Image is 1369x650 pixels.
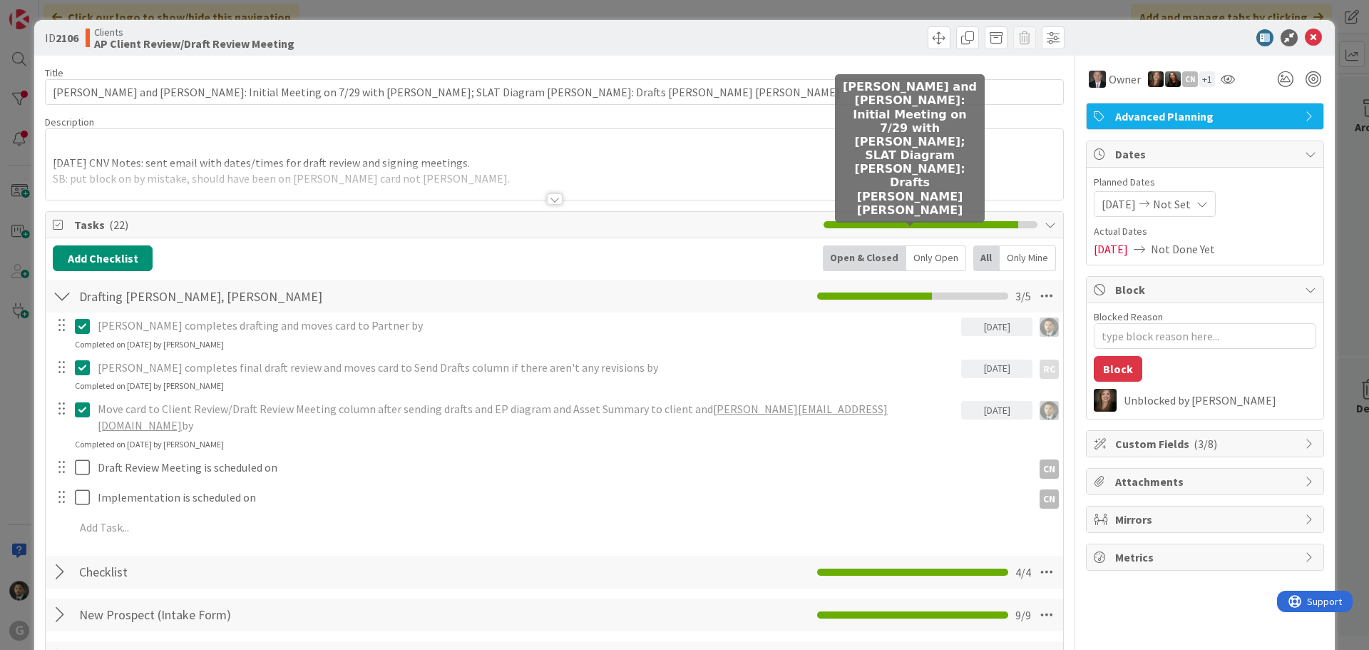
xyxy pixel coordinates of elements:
[1165,71,1181,87] img: AM
[1094,175,1316,190] span: Planned Dates
[94,26,294,38] span: Clients
[98,459,1027,476] p: Draft Review Meeting is scheduled on
[74,559,395,585] input: Add Checklist...
[53,245,153,271] button: Add Checklist
[98,360,955,376] p: [PERSON_NAME] completes final draft review and moves card to Send Drafts column if there aren't a...
[1153,195,1191,213] span: Not Set
[56,31,78,45] b: 2106
[98,489,1027,506] p: Implementation is scheduled on
[1102,195,1136,213] span: [DATE]
[1115,549,1298,566] span: Metrics
[1040,360,1059,379] div: RC
[1109,71,1141,88] span: Owner
[1000,245,1056,271] div: Only Mine
[1115,146,1298,163] span: Dates
[1151,240,1215,258] span: Not Done Yet
[1115,108,1298,125] span: Advanced Planning
[30,2,65,19] span: Support
[1182,71,1198,87] div: CN
[98,318,955,334] p: [PERSON_NAME] completes drafting and moves card to Partner by
[75,380,224,392] div: Completed on [DATE] by [PERSON_NAME]
[1194,437,1217,451] span: ( 3/8 )
[74,283,395,309] input: Add Checklist...
[74,216,816,233] span: Tasks
[973,245,1000,271] div: All
[1040,459,1059,479] div: CN
[1015,606,1031,624] span: 9 / 9
[109,218,128,232] span: ( 22 )
[1124,394,1316,407] div: Unblocked by [PERSON_NAME]
[45,79,1064,105] input: type card name here...
[1015,564,1031,581] span: 4 / 4
[1040,401,1059,420] img: CG
[98,401,955,433] p: Move card to Client Review/Draft Review Meeting column after sending drafts and EP diagram and As...
[45,116,94,128] span: Description
[961,360,1032,378] div: [DATE]
[1094,356,1142,382] button: Block
[53,155,1056,171] p: [DATE] CNV Notes: sent email with dates/times for draft review and signing meetings.
[1040,489,1059,509] div: CN
[961,401,1032,420] div: [DATE]
[823,245,906,271] div: Open & Closed
[906,245,966,271] div: Only Open
[45,66,63,79] label: Title
[1148,71,1164,87] img: SB
[94,38,294,49] b: AP Client Review/Draft Review Meeting
[75,438,224,451] div: Completed on [DATE] by [PERSON_NAME]
[1115,435,1298,452] span: Custom Fields
[841,80,979,217] h5: [PERSON_NAME] and [PERSON_NAME]: Initial Meeting on 7/29 with [PERSON_NAME]; SLAT Diagram [PERSON...
[961,318,1032,336] div: [DATE]
[75,338,224,351] div: Completed on [DATE] by [PERSON_NAME]
[1115,281,1298,298] span: Block
[1015,288,1031,305] span: 3 / 5
[1115,473,1298,490] span: Attachments
[1094,310,1163,323] label: Blocked Reason
[74,602,395,628] input: Add Checklist...
[1089,71,1106,88] img: BG
[45,29,78,46] span: ID
[1199,71,1215,87] div: + 1
[1115,511,1298,528] span: Mirrors
[1094,224,1316,239] span: Actual Dates
[1040,318,1059,337] img: CG
[1094,389,1117,412] img: SB
[1094,240,1128,258] span: [DATE]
